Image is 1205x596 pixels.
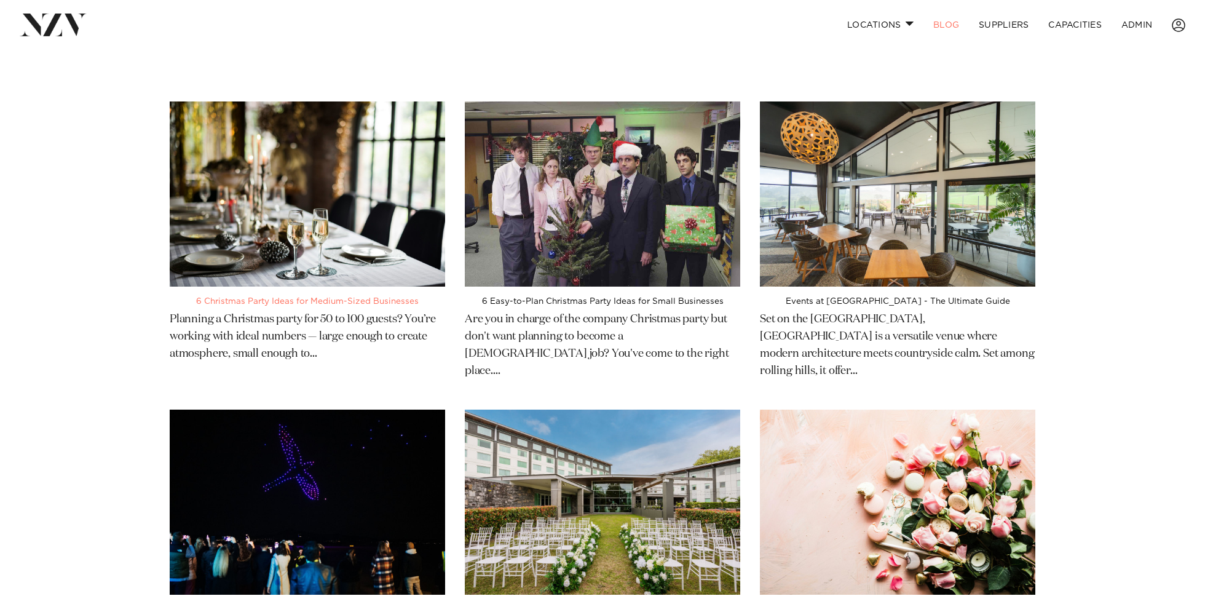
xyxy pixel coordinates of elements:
h4: Events at [GEOGRAPHIC_DATA] - The Ultimate Guide [760,296,1035,306]
img: 6 Easy-to-Plan Christmas Party Ideas for Small Businesses [465,101,740,287]
a: ADMIN [1112,12,1162,38]
img: Events at Wainui Golf Club - The Ultimate Guide [760,101,1035,287]
a: Locations [837,12,923,38]
a: Capacities [1038,12,1112,38]
a: BLOG [923,12,969,38]
a: Events at Wainui Golf Club - The Ultimate Guide Events at [GEOGRAPHIC_DATA] - The Ultimate Guide ... [760,101,1035,395]
p: Planning a Christmas party for 50 to 100 guests? You’re working with ideal numbers — large enough... [170,306,445,363]
img: 6 Christmas Party Ideas for Medium-Sized Businesses [170,101,445,287]
a: SUPPLIERS [969,12,1038,38]
img: nzv-logo.png [20,14,87,36]
img: Matariki - Where to Celebrate the Māori New Year in 2025 [170,410,445,595]
p: Are you in charge of the company Christmas party but don't want planning to become a [DEMOGRAPHIC... [465,306,740,380]
img: Where to take her this Mother's Day [760,410,1035,595]
h4: 6 Christmas Party Ideas for Medium-Sized Businesses [170,296,445,306]
img: Events at Novotel Auckland Ellerslie - The Ultimate Guide [465,410,740,595]
a: 6 Christmas Party Ideas for Medium-Sized Businesses 6 Christmas Party Ideas for Medium-Sized Busi... [170,101,445,378]
p: Set on the [GEOGRAPHIC_DATA], [GEOGRAPHIC_DATA] is a versatile venue where modern architecture me... [760,306,1035,380]
a: 6 Easy-to-Plan Christmas Party Ideas for Small Businesses 6 Easy-to-Plan Christmas Party Ideas fo... [465,101,740,395]
h4: 6 Easy-to-Plan Christmas Party Ideas for Small Businesses [465,296,740,306]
